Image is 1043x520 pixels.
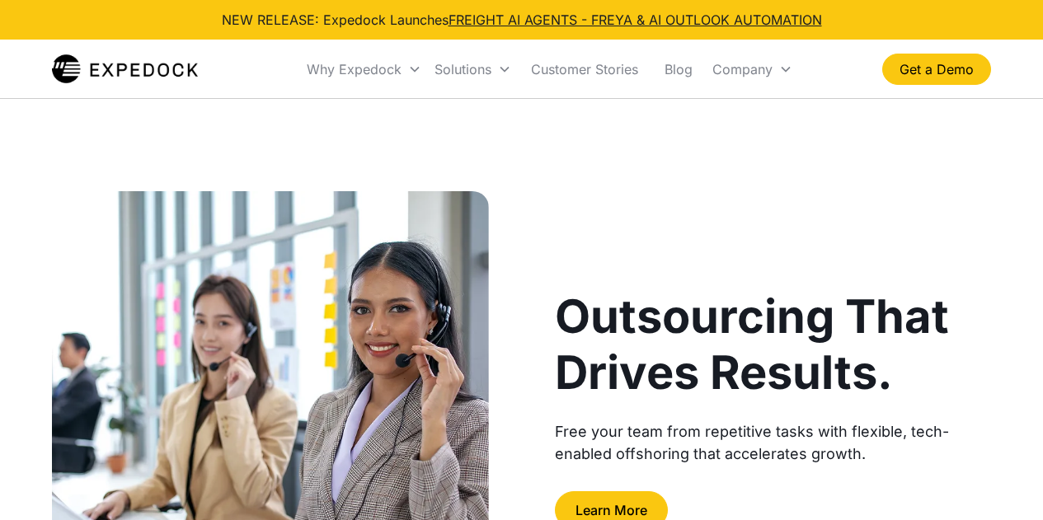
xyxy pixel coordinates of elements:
[52,53,198,86] a: home
[300,41,428,97] div: Why Expedock
[428,41,518,97] div: Solutions
[222,10,822,30] div: NEW RELEASE: Expedock Launches
[52,53,198,86] img: Expedock Logo
[449,12,822,28] a: FREIGHT AI AGENTS - FREYA & AI OUTLOOK AUTOMATION
[712,61,773,77] div: Company
[882,54,991,85] a: Get a Demo
[555,289,991,400] h1: Outsourcing That Drives Results.
[307,61,402,77] div: Why Expedock
[651,41,706,97] a: Blog
[518,41,651,97] a: Customer Stories
[435,61,491,77] div: Solutions
[555,420,991,465] div: Free your team from repetitive tasks with flexible, tech-enabled offshoring that accelerates growth.
[706,41,799,97] div: Company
